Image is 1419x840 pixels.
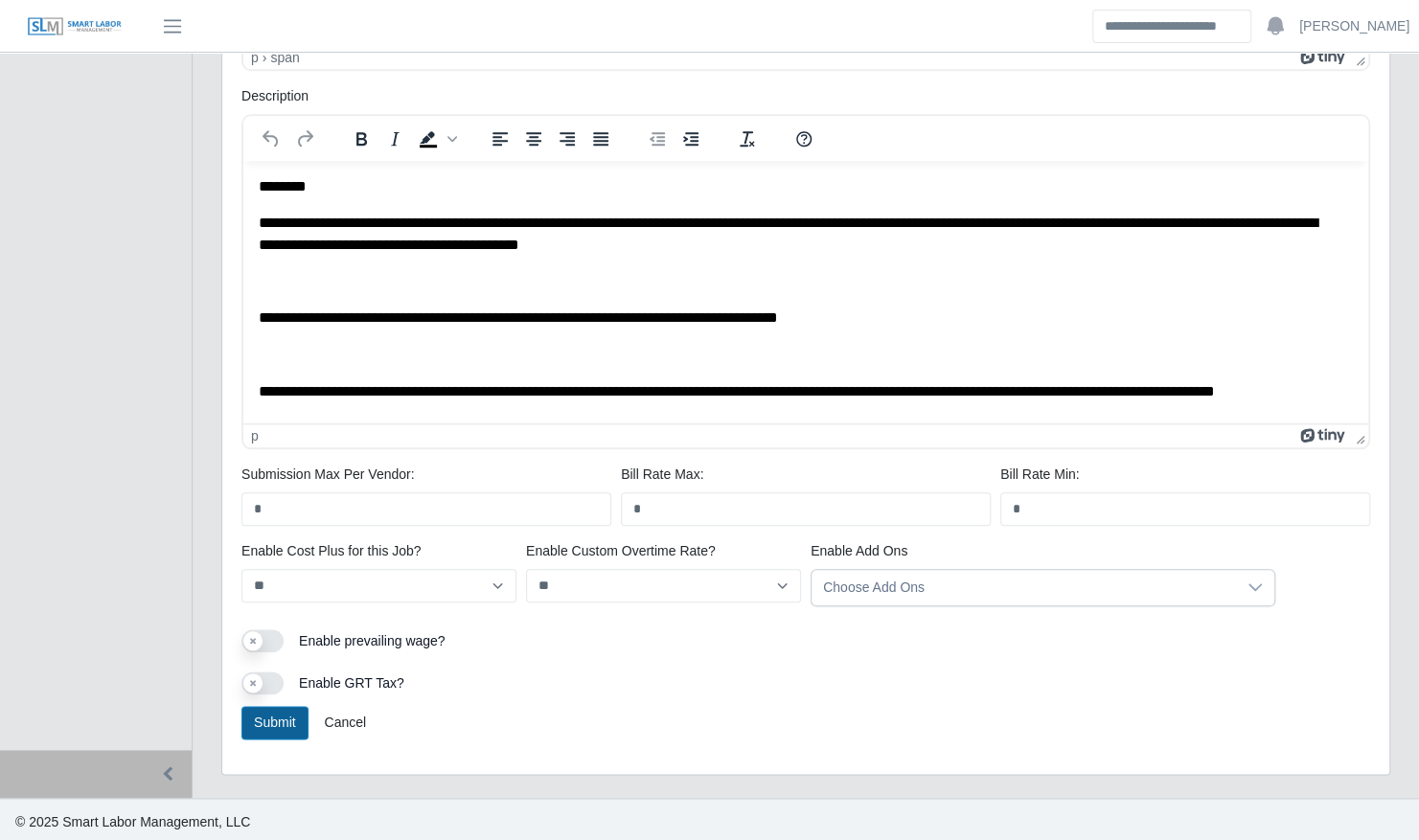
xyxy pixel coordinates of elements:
[788,125,820,152] button: Help
[1092,10,1251,43] input: Search
[1300,428,1348,443] a: Powered by Tiny
[1348,46,1368,69] div: Press the Up and Down arrow keys to resize the editor.
[641,125,674,152] button: Decrease indent
[1000,465,1079,485] label: Bill Rate Min:
[551,125,584,152] button: Align right
[812,570,1236,605] div: Choose Add Ons
[731,125,764,152] button: Clear formatting
[241,465,415,485] label: Submission Max Per Vendor:
[299,633,446,648] span: Enable prevailing wage?
[345,125,378,152] button: Bold
[675,125,707,152] button: Increase indent
[27,16,123,37] img: SLM Logo
[299,675,404,691] span: Enable GRT Tax?
[811,541,907,561] label: Enable Add Ons
[241,86,309,106] label: Description
[526,541,716,561] label: Enable Custom Overtime Rate?
[241,706,309,739] button: Submit
[241,541,422,561] label: Enable Cost Plus for this Job?
[584,125,617,152] button: Justify
[517,125,550,152] button: Align center
[263,50,267,65] div: ›
[621,465,703,485] label: Bill Rate Max:
[251,50,259,65] div: p
[288,125,321,152] button: Redo
[241,629,284,652] button: Enable prevailing wage?
[270,50,299,65] div: span
[243,161,1368,423] iframe: Rich Text Area
[251,428,259,443] div: p
[241,671,284,694] button: Enable GRT Tax?
[1299,16,1409,36] a: [PERSON_NAME]
[378,125,411,152] button: Italic
[15,814,250,829] span: © 2025 Smart Labor Management, LLC
[484,125,516,152] button: Align left
[255,125,287,152] button: Undo
[1348,424,1368,447] div: Press the Up and Down arrow keys to resize the editor.
[1300,50,1348,65] a: Powered by Tiny
[311,706,378,739] a: Cancel
[15,15,1110,184] body: Rich Text Area. Press ALT-0 for help.
[412,125,460,152] div: Background color Black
